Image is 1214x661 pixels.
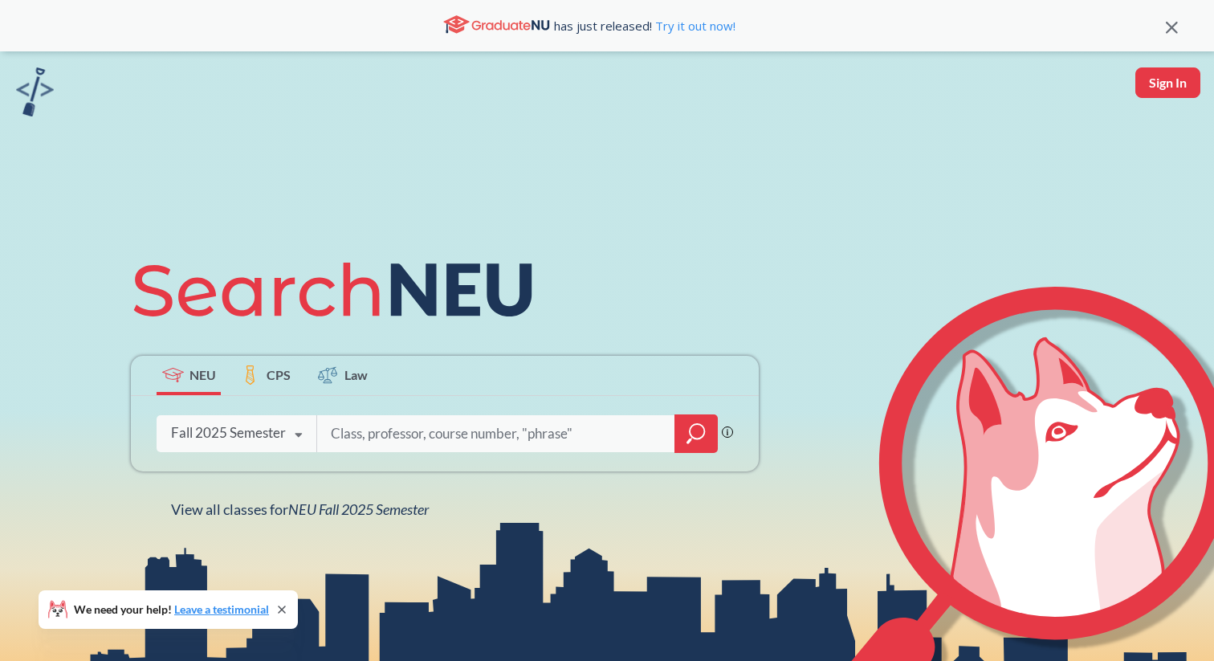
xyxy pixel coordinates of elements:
img: sandbox logo [16,67,54,116]
span: We need your help! [74,604,269,615]
span: Law [344,365,368,384]
a: sandbox logo [16,67,54,121]
span: NEU [189,365,216,384]
button: Sign In [1135,67,1200,98]
span: NEU Fall 2025 Semester [288,500,429,518]
span: has just released! [554,17,735,35]
div: Fall 2025 Semester [171,424,286,442]
input: Class, professor, course number, "phrase" [329,417,663,451]
div: magnifying glass [674,414,718,453]
span: CPS [267,365,291,384]
span: View all classes for [171,500,429,518]
a: Leave a testimonial [174,602,269,616]
a: Try it out now! [652,18,735,34]
svg: magnifying glass [686,422,706,445]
